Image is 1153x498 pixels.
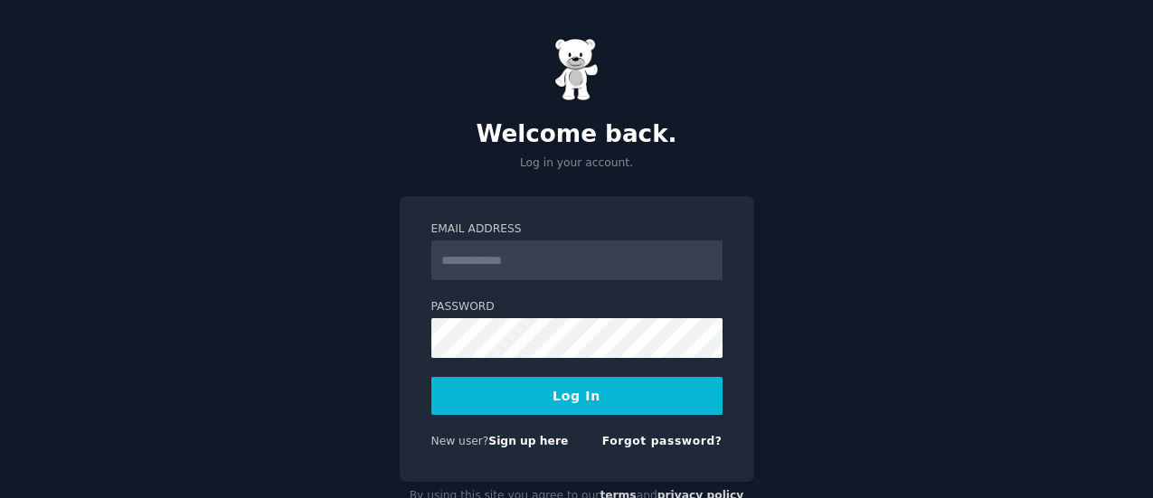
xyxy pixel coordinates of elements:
p: Log in your account. [400,155,754,172]
label: Password [431,299,723,315]
a: Sign up here [488,435,568,447]
button: Log In [431,377,723,415]
label: Email Address [431,221,723,238]
img: Gummy Bear [554,38,600,101]
a: Forgot password? [602,435,723,447]
h2: Welcome back. [400,120,754,149]
span: New user? [431,435,489,447]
